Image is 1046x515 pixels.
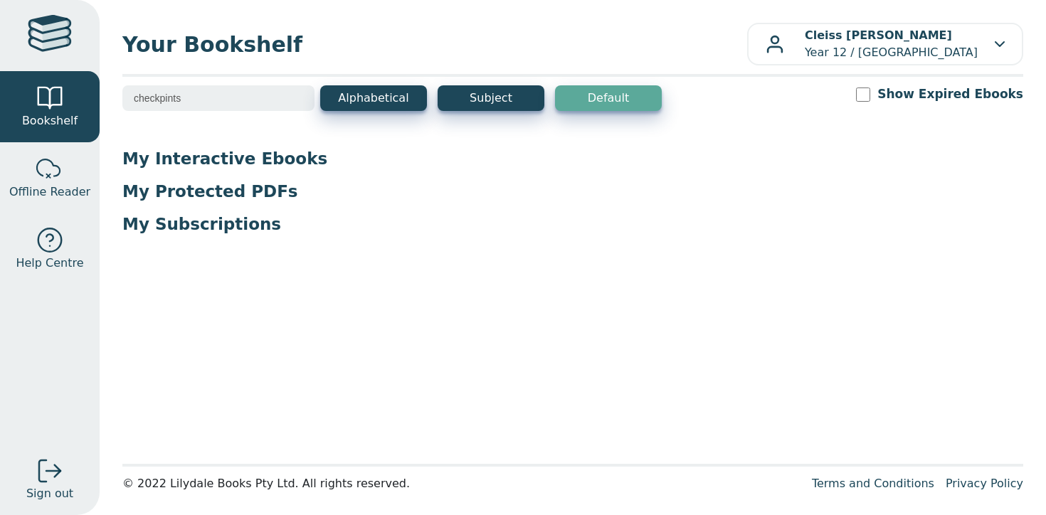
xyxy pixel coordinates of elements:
div: © 2022 Lilydale Books Pty Ltd. All rights reserved. [122,475,801,492]
button: Subject [438,85,544,111]
p: My Protected PDFs [122,181,1023,202]
b: Cleiss [PERSON_NAME] [805,28,952,42]
label: Show Expired Ebooks [877,85,1023,103]
button: Default [555,85,662,111]
p: Year 12 / [GEOGRAPHIC_DATA] [805,27,978,61]
span: Offline Reader [9,184,90,201]
span: Your Bookshelf [122,28,747,60]
input: Search bookshelf (E.g: psychology) [122,85,315,111]
span: Sign out [26,485,73,502]
a: Terms and Conditions [812,477,934,490]
button: Alphabetical [320,85,427,111]
p: My Interactive Ebooks [122,148,1023,169]
p: My Subscriptions [122,213,1023,235]
span: Bookshelf [22,112,78,129]
a: Privacy Policy [946,477,1023,490]
span: Help Centre [16,255,83,272]
button: Cleiss [PERSON_NAME]Year 12 / [GEOGRAPHIC_DATA] [747,23,1023,65]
